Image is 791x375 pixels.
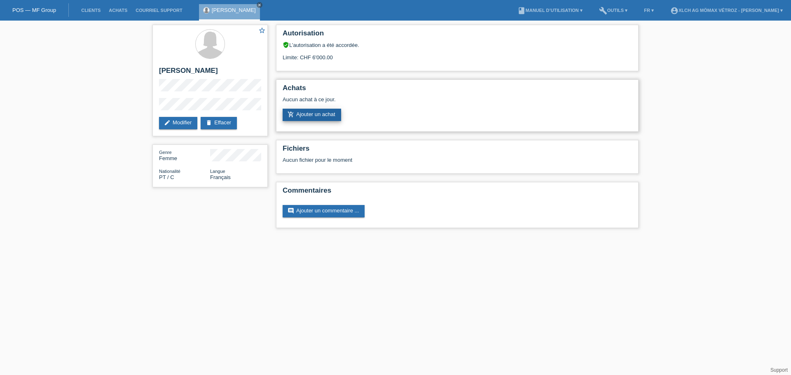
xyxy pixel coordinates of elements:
i: star_border [258,27,266,34]
h2: [PERSON_NAME] [159,67,261,79]
a: close [257,2,262,8]
a: add_shopping_cartAjouter un achat [283,109,341,121]
i: close [257,3,262,7]
div: Limite: CHF 6'000.00 [283,48,632,61]
div: Femme [159,149,210,161]
span: Français [210,174,231,180]
i: build [599,7,607,15]
h2: Autorisation [283,29,632,42]
a: Courriel Support [131,8,186,13]
a: star_border [258,27,266,35]
a: bookManuel d’utilisation ▾ [513,8,587,13]
a: commentAjouter un commentaire ... [283,205,365,217]
span: Nationalité [159,169,180,174]
h2: Fichiers [283,144,632,157]
a: Clients [77,8,105,13]
i: edit [164,119,171,126]
i: account_circle [670,7,679,15]
h2: Achats [283,84,632,96]
a: deleteEffacer [201,117,237,129]
div: Aucun fichier pour le moment [283,157,534,163]
span: Langue [210,169,225,174]
a: [PERSON_NAME] [212,7,256,13]
a: Achats [105,8,131,13]
span: Portugal / C / 01.05.2009 [159,174,174,180]
div: L’autorisation a été accordée. [283,42,632,48]
a: Support [770,367,788,373]
span: Genre [159,150,172,155]
a: POS — MF Group [12,7,56,13]
i: book [517,7,526,15]
i: comment [288,207,294,214]
a: FR ▾ [640,8,658,13]
i: add_shopping_cart [288,111,294,118]
i: verified_user [283,42,289,48]
h2: Commentaires [283,186,632,199]
div: Aucun achat à ce jour. [283,96,632,109]
a: editModifier [159,117,197,129]
a: account_circleXLCH AG Mömax Vétroz - [PERSON_NAME] ▾ [666,8,787,13]
a: buildOutils ▾ [595,8,632,13]
i: delete [206,119,212,126]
